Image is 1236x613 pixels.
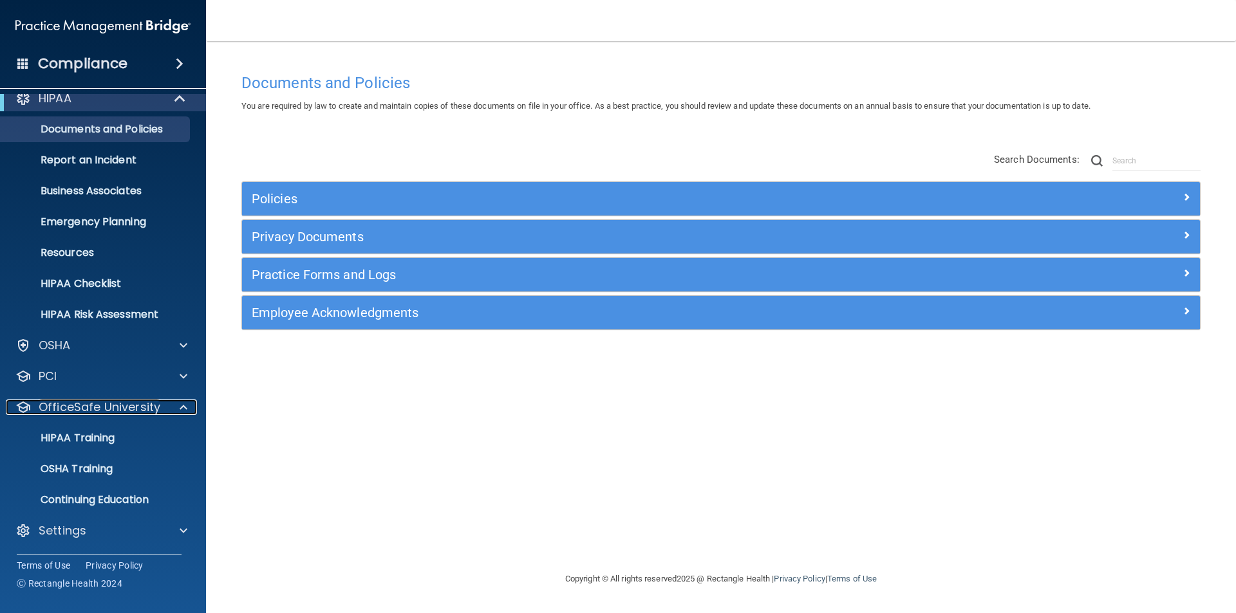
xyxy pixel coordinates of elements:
[252,306,951,320] h5: Employee Acknowledgments
[8,185,184,197] p: Business Associates
[1112,151,1201,170] input: Search
[15,91,187,106] a: HIPAA
[8,215,184,228] p: Emergency Planning
[486,558,956,599] div: Copyright © All rights reserved 2025 @ Rectangle Health | |
[241,101,1091,111] span: You are required by law to create and maintain copies of these documents on file in your office. ...
[8,277,184,290] p: HIPAA Checklist
[252,192,951,206] h5: Policies
[252,230,951,244] h5: Privacy Documents
[241,75,1201,91] h4: Documents and Policies
[8,462,113,475] p: OSHA Training
[252,264,1190,285] a: Practice Forms and Logs
[774,574,825,583] a: Privacy Policy
[8,493,184,506] p: Continuing Education
[39,399,160,415] p: OfficeSafe University
[8,154,184,167] p: Report an Incident
[15,338,187,353] a: OSHA
[994,154,1080,165] span: Search Documents:
[17,577,122,590] span: Ⓒ Rectangle Health 2024
[15,14,191,39] img: PMB logo
[252,302,1190,323] a: Employee Acknowledgments
[252,188,1190,209] a: Policies
[8,308,184,321] p: HIPAA Risk Assessment
[39,369,57,384] p: PCI
[1091,155,1103,167] img: ic-search.3b580494.png
[827,574,877,583] a: Terms of Use
[15,523,187,538] a: Settings
[86,559,144,572] a: Privacy Policy
[8,432,115,444] p: HIPAA Training
[8,246,184,259] p: Resources
[38,55,127,73] h4: Compliance
[17,559,70,572] a: Terms of Use
[252,268,951,282] h5: Practice Forms and Logs
[8,123,184,136] p: Documents and Policies
[15,399,187,415] a: OfficeSafe University
[15,369,187,384] a: PCI
[39,91,71,106] p: HIPAA
[39,338,71,353] p: OSHA
[39,523,86,538] p: Settings
[252,226,1190,247] a: Privacy Documents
